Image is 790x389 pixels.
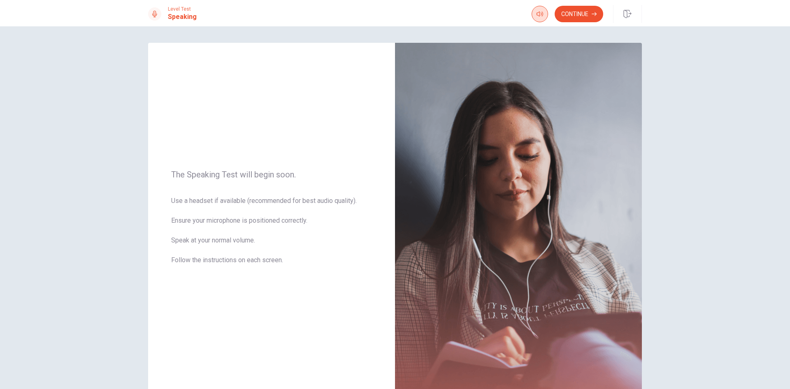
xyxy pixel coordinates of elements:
[168,12,197,22] h1: Speaking
[555,6,603,22] button: Continue
[171,196,372,275] span: Use a headset if available (recommended for best audio quality). Ensure your microphone is positi...
[168,6,197,12] span: Level Test
[171,170,372,179] span: The Speaking Test will begin soon.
